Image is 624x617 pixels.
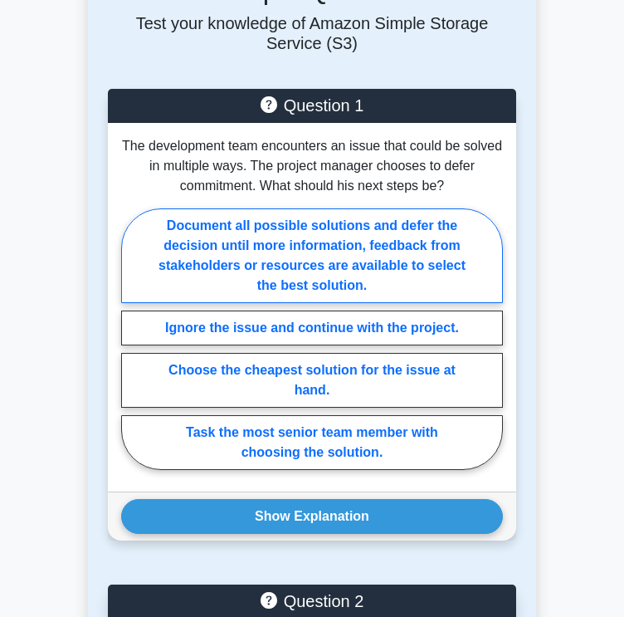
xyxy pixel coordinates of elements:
[121,208,503,303] label: Document all possible solutions and defer the decision until more information, feedback from stak...
[121,499,503,534] button: Show Explanation
[121,415,503,470] label: Task the most senior team member with choosing the solution.
[121,591,503,611] h5: Question 2
[121,136,503,196] p: The development team encounters an issue that could be solved in multiple ways. The project manag...
[108,13,516,53] p: Test your knowledge of Amazon Simple Storage Service (S3)
[121,95,503,115] h5: Question 1
[121,311,503,345] label: Ignore the issue and continue with the project.
[121,353,503,408] label: Choose the cheapest solution for the issue at hand.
